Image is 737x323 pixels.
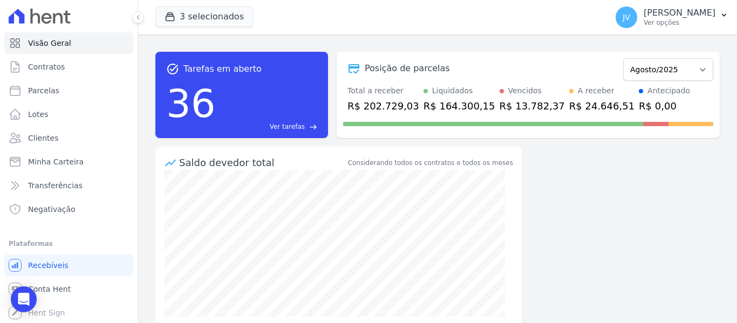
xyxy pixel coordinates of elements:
[28,61,65,72] span: Contratos
[647,85,690,97] div: Antecipado
[4,56,133,78] a: Contratos
[270,122,305,132] span: Ver tarefas
[220,122,317,132] a: Ver tarefas east
[28,85,59,96] span: Parcelas
[4,127,133,149] a: Clientes
[4,175,133,196] a: Transferências
[28,260,69,271] span: Recebíveis
[4,198,133,220] a: Negativação
[4,32,133,54] a: Visão Geral
[644,8,715,18] p: [PERSON_NAME]
[365,62,450,75] div: Posição de parcelas
[28,156,84,167] span: Minha Carteira
[500,99,565,113] div: R$ 13.782,37
[28,133,58,143] span: Clientes
[183,63,262,75] span: Tarefas em aberto
[348,158,513,168] div: Considerando todos os contratos e todos os meses
[11,286,37,312] div: Open Intercom Messenger
[166,75,216,132] div: 36
[508,85,542,97] div: Vencidos
[309,123,317,131] span: east
[9,237,129,250] div: Plataformas
[347,99,419,113] div: R$ 202.729,03
[4,104,133,125] a: Lotes
[4,278,133,300] a: Conta Hent
[578,85,615,97] div: A receber
[28,109,49,120] span: Lotes
[179,155,346,170] div: Saldo devedor total
[166,63,179,75] span: task_alt
[28,38,71,49] span: Visão Geral
[28,284,71,294] span: Conta Hent
[4,80,133,101] a: Parcelas
[4,255,133,276] a: Recebíveis
[4,151,133,173] a: Minha Carteira
[432,85,473,97] div: Liquidados
[424,99,495,113] div: R$ 164.300,15
[28,180,83,191] span: Transferências
[347,85,419,97] div: Total a receber
[644,18,715,27] p: Ver opções
[155,6,253,27] button: 3 selecionados
[607,2,737,32] button: JV [PERSON_NAME] Ver opções
[639,99,690,113] div: R$ 0,00
[28,204,76,215] span: Negativação
[623,13,630,21] span: JV
[569,99,634,113] div: R$ 24.646,51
